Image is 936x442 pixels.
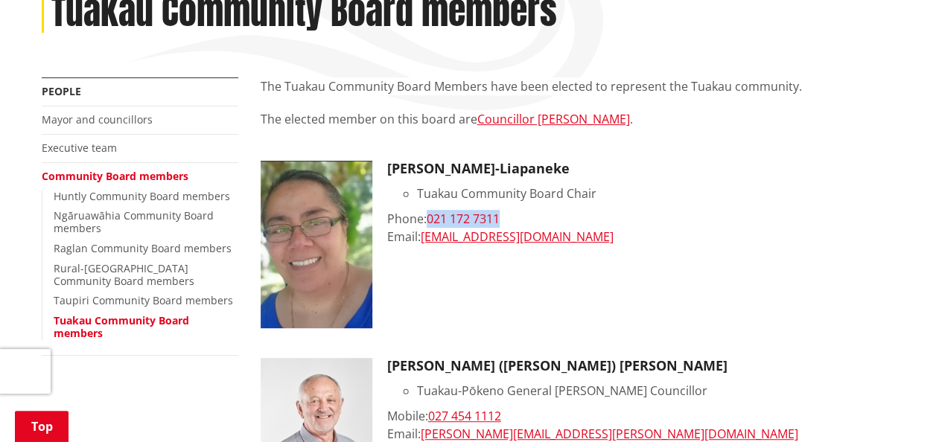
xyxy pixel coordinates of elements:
a: [PERSON_NAME][EMAIL_ADDRESS][PERSON_NAME][DOMAIN_NAME] [421,426,798,442]
div: Email: [387,228,895,246]
a: Tuakau Community Board members [54,313,189,340]
a: Huntly Community Board members [54,189,230,203]
a: [EMAIL_ADDRESS][DOMAIN_NAME] [421,228,614,245]
iframe: Messenger Launcher [867,379,921,433]
a: Taupiri Community Board members [54,293,233,307]
p: The Tuakau Community Board Members have been elected to represent the Tuakau community. [261,77,895,95]
li: Tuakau Community Board Chair [417,185,895,202]
h3: [PERSON_NAME] ([PERSON_NAME]) [PERSON_NAME] [387,358,895,374]
h3: [PERSON_NAME]-Liapaneke [387,161,895,177]
a: Mayor and councillors [42,112,153,126]
a: 021 172 7311 [427,211,500,227]
a: Ngāruawāhia Community Board members [54,208,214,235]
a: Raglan Community Board members [54,241,232,255]
a: Top [15,411,69,442]
div: Mobile: [387,407,895,425]
a: Community Board members [42,169,188,183]
div: Phone: [387,210,895,228]
p: The elected member on this board are . [261,110,895,146]
li: Tuakau-Pōkeno General [PERSON_NAME] Councillor [417,382,895,400]
a: Executive team [42,141,117,155]
a: Councillor [PERSON_NAME] [477,111,630,127]
a: Rural-[GEOGRAPHIC_DATA] Community Board members [54,261,194,288]
a: People [42,84,81,98]
a: 027 454 1112 [428,408,501,424]
img: Grace Tema-Liapaneke [261,161,372,328]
